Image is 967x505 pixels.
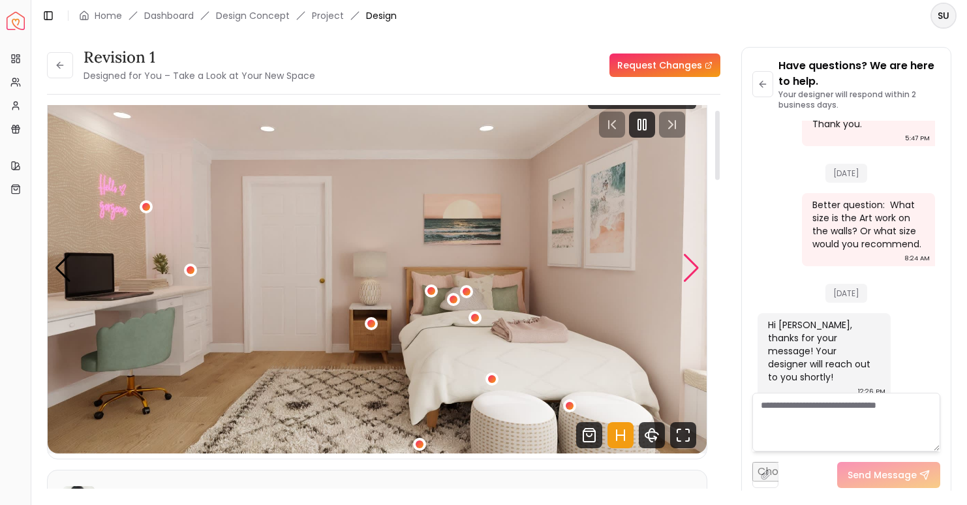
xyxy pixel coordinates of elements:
a: Request Changes [609,54,720,77]
a: Dashboard [144,9,194,22]
svg: 360 View [639,422,665,448]
nav: breadcrumb [79,9,397,22]
img: Spacejoy Logo [7,12,25,30]
a: Home [95,9,122,22]
div: 12:26 PM [858,385,885,398]
img: Design Render 2 [48,83,707,453]
svg: Shop Products from this design [576,422,602,448]
p: Your designer will respond within 2 business days. [778,89,940,110]
div: Hi [PERSON_NAME], thanks for your message! Your designer will reach out to you shortly! [768,318,878,384]
p: Have questions? We are here to help. [778,58,940,89]
span: [DATE] [825,284,867,303]
svg: Pause [634,117,650,132]
a: Spacejoy [7,12,25,30]
div: Next slide [683,254,700,283]
a: Project [312,9,344,22]
svg: Hotspots Toggle [607,422,634,448]
div: Better question: What size is the Art work on the walls? Or what size would you recommend. [812,198,922,251]
div: 5:47 PM [905,132,930,145]
div: Previous slide [54,254,72,283]
span: SU [932,4,955,27]
div: 8:24 AM [904,252,930,265]
button: SU [930,3,957,29]
span: Design [366,9,397,22]
small: Designed for You – Take a Look at Your New Space [84,69,315,82]
div: 2 / 5 [48,83,707,453]
h3: Revision 1 [84,47,315,68]
svg: Fullscreen [670,422,696,448]
li: Design Concept [216,9,290,22]
span: [DATE] [825,164,867,183]
div: Carousel [48,83,707,453]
